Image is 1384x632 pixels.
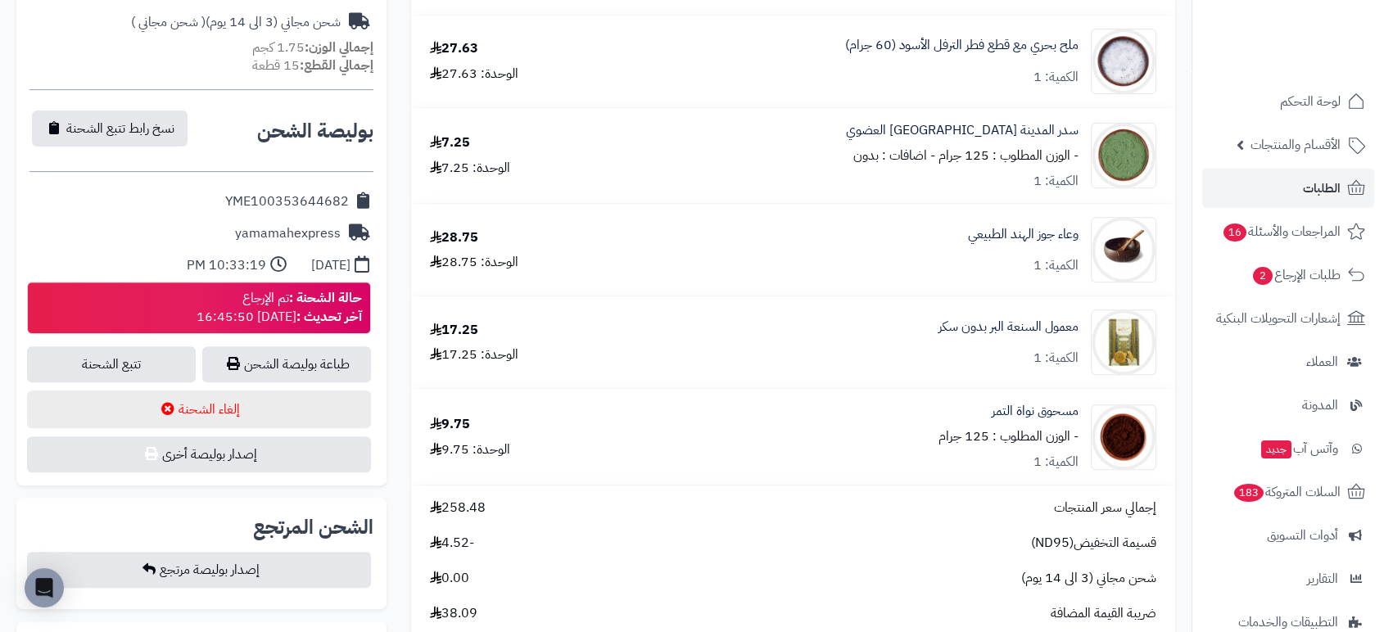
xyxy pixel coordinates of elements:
div: 28.75 [430,228,478,247]
div: شحن مجاني (3 الى 14 يوم) [131,13,341,32]
span: المدونة [1302,394,1338,417]
div: yamamahexpress [235,224,341,243]
img: 1737394487-Date%20Seed%20Powder-90x90.jpg [1092,404,1156,470]
span: طلبات الإرجاع [1251,264,1341,287]
div: الوحدة: 9.75 [430,440,510,459]
span: 258.48 [430,499,486,517]
a: وآتس آبجديد [1202,429,1374,468]
div: الكمية: 1 [1033,453,1079,472]
a: المراجعات والأسئلة16 [1202,212,1374,251]
a: مسحوق نواة التمر [992,402,1079,421]
button: إصدار بوليصة أخرى [27,436,371,472]
div: الوحدة: 7.25 [430,159,510,178]
span: الأقسام والمنتجات [1251,133,1341,156]
img: logo-2.png [1273,33,1368,67]
div: 7.25 [430,133,470,152]
small: - اضافات : بدون [853,146,935,165]
img: 1736276085-Maamoul%20Alsanah%20Bur-90x90.jpg [1092,309,1156,375]
span: وآتس آب [1260,437,1338,460]
span: قسيمة التخفيض(ND95) [1031,534,1156,553]
div: الوحدة: 27.63 [430,65,518,84]
div: الكمية: 1 [1033,256,1079,275]
a: معمول السنعة البر بدون سكر [938,318,1079,336]
h2: الشحن المرتجع [253,517,373,537]
span: ( شحن مجاني ) [131,12,206,32]
span: التقارير [1307,567,1338,590]
small: 15 قطعة [252,56,373,75]
div: [DATE] [311,256,351,275]
a: العملاء [1202,342,1374,381]
span: المراجعات والأسئلة [1222,220,1341,243]
small: 1.75 كجم [252,38,373,57]
span: 38.09 [430,604,477,623]
span: السلات المتروكة [1232,481,1341,503]
button: إلغاء الشحنة [27,390,371,428]
a: تتبع الشحنة [27,346,196,382]
span: ضريبة القيمة المضافة [1051,604,1156,623]
img: 1718222507-Coconut%20Bowl%20And%20Spoon-90x90.jpg [1092,217,1156,282]
a: ملح بحري مع قطع فطر الترفل الأسود (60 جرام) [845,36,1079,55]
a: التقارير [1202,559,1374,598]
strong: إجمالي الوزن: [305,38,373,57]
span: لوحة التحكم [1280,90,1341,113]
a: المدونة [1202,386,1374,425]
small: - الوزن المطلوب : 125 جرام [938,427,1079,446]
button: نسخ رابط تتبع الشحنة [32,111,188,147]
span: نسخ رابط تتبع الشحنة [66,119,174,138]
div: الكمية: 1 [1033,172,1079,191]
span: 183 [1233,483,1264,502]
span: شحن مجاني (3 الى 14 يوم) [1021,569,1156,588]
a: وعاء جوز الهند الطبيعي [968,225,1079,244]
div: الكمية: 1 [1033,68,1079,87]
div: 17.25 [430,321,478,340]
div: 27.63 [430,39,478,58]
span: أدوات التسويق [1267,524,1338,547]
div: الكمية: 1 [1033,349,1079,368]
span: 2 [1252,266,1273,285]
a: طباعة بوليصة الشحن [202,346,371,382]
span: العملاء [1306,350,1338,373]
strong: حالة الشحنة : [289,288,362,308]
div: الوحدة: 17.25 [430,345,518,364]
a: إشعارات التحويلات البنكية [1202,299,1374,338]
span: 16 [1223,223,1246,242]
span: جديد [1261,440,1291,458]
div: 10:33:19 PM [187,256,266,275]
h2: بوليصة الشحن [257,121,373,141]
a: طلبات الإرجاع2 [1202,255,1374,295]
div: Open Intercom Messenger [25,568,64,607]
div: 9.75 [430,415,470,434]
img: 1690052262-Seder%20Leaves%20Powder%20Organic-90x90.jpg [1092,123,1156,188]
span: 0.00 [430,569,469,588]
a: أدوات التسويق [1202,516,1374,555]
a: لوحة التحكم [1202,82,1374,121]
div: YME100353644682 [225,192,349,211]
button: إصدار بوليصة مرتجع [27,552,371,588]
strong: إجمالي القطع: [300,56,373,75]
span: إشعارات التحويلات البنكية [1216,307,1341,330]
div: الوحدة: 28.75 [430,253,518,272]
a: السلات المتروكة183 [1202,472,1374,512]
a: الطلبات [1202,169,1374,208]
small: - الوزن المطلوب : 125 جرام [938,146,1079,165]
a: سدر المدينة [GEOGRAPHIC_DATA] العضوي [846,121,1079,140]
strong: آخر تحديث : [296,307,362,327]
span: الطلبات [1303,177,1341,200]
span: إجمالي سعر المنتجات [1054,499,1156,517]
div: تم الإرجاع [DATE] 16:45:50 [197,289,362,327]
span: -4.52 [430,534,474,553]
img: 1672681248-Black%20Truffle%20Salt%202-90x90.jpg [1092,29,1156,94]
